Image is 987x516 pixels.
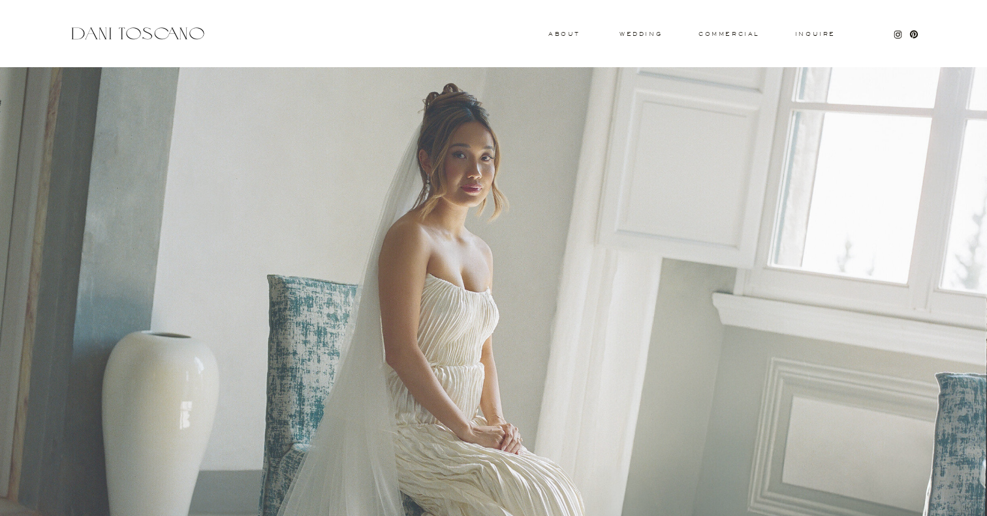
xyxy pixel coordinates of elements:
a: Inquire [794,31,836,38]
a: commercial [698,31,759,37]
a: About [548,31,577,36]
a: wedding [619,31,662,36]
